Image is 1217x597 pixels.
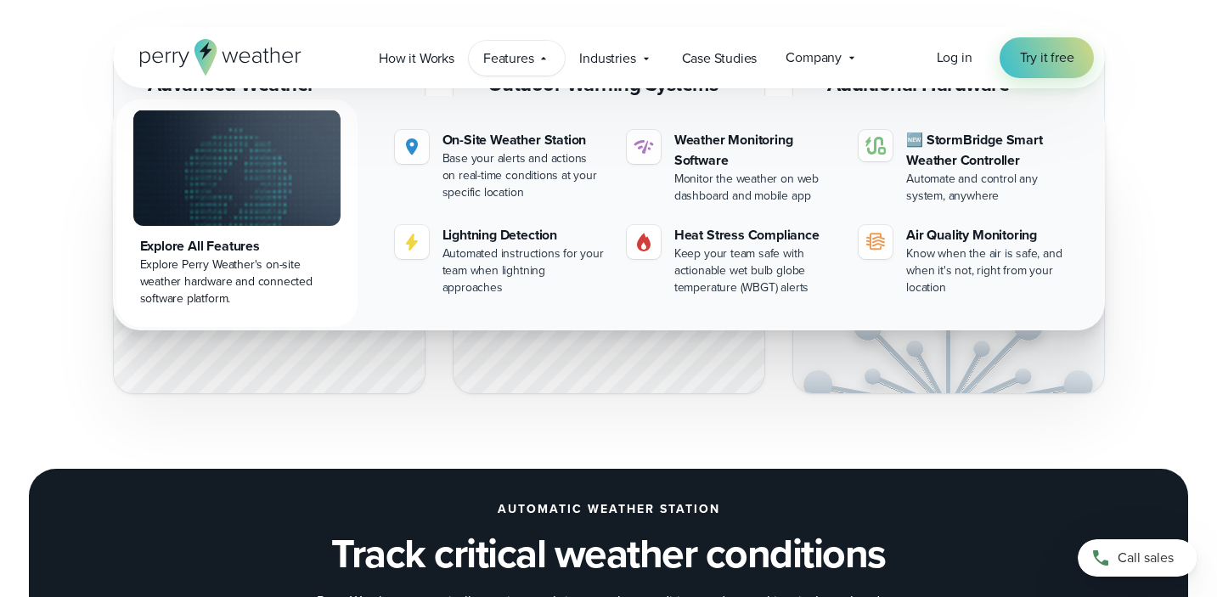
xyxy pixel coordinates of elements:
img: aqi-icon.svg [865,232,886,252]
div: Explore Perry Weather's on-site weather hardware and connected software platform. [140,256,334,307]
span: How it Works [379,48,454,69]
a: How it Works [364,41,469,76]
a: Call sales [1078,539,1197,577]
div: Automate and control any system, anywhere [906,171,1070,205]
a: Try it free [1000,37,1095,78]
span: Call sales [1118,548,1174,568]
img: Gas.svg [634,232,654,252]
img: stormbridge-icon-V6.svg [865,137,886,155]
div: Base your alerts and actions on real-time conditions at your specific location [442,150,606,201]
div: 🆕 StormBridge Smart Weather Controller [906,130,1070,171]
span: Try it free [1020,48,1074,68]
a: 🆕 StormBridge Smart Weather Controller Automate and control any system, anywhere [852,123,1077,211]
a: On-Site Weather Station Base your alerts and actions on real-time conditions at your specific loc... [388,123,613,208]
div: Air Quality Monitoring [906,225,1070,245]
h2: AUTOMATIC WEATHER STATION [498,503,720,516]
img: lightning-icon.svg [402,232,422,252]
span: Case Studies [682,48,758,69]
div: Lightning Detection [442,225,606,245]
div: On-Site Weather Station [442,130,606,150]
div: Explore All Features [140,236,334,256]
span: Industries [579,48,635,69]
span: Log in [937,48,972,67]
div: Heat Stress Compliance [674,225,838,245]
span: Company [786,48,842,68]
a: Case Studies [668,41,772,76]
div: Weather Monitoring Software [674,130,838,171]
div: Automated instructions for your team when lightning approaches [442,245,606,296]
img: Location.svg [402,137,422,157]
img: software-icon.svg [634,137,654,157]
a: Lightning Detection Automated instructions for your team when lightning approaches [388,218,613,303]
a: Heat Stress Compliance Keep your team safe with actionable wet bulb globe temperature (WBGT) alerts [620,218,845,303]
a: Weather Monitoring Software Monitor the weather on web dashboard and mobile app [620,123,845,211]
span: Features [483,48,534,69]
div: Keep your team safe with actionable wet bulb globe temperature (WBGT) alerts [674,245,838,296]
div: Monitor the weather on web dashboard and mobile app [674,171,838,205]
a: Explore All Features Explore Perry Weather's on-site weather hardware and connected software plat... [116,99,358,327]
img: Integration-Light.svg [793,293,1104,393]
div: Know when the air is safe, and when it's not, right from your location [906,245,1070,296]
a: Air Quality Monitoring Know when the air is safe, and when it's not, right from your location [852,218,1077,303]
h3: Track critical weather conditions [331,530,886,577]
a: Log in [937,48,972,68]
